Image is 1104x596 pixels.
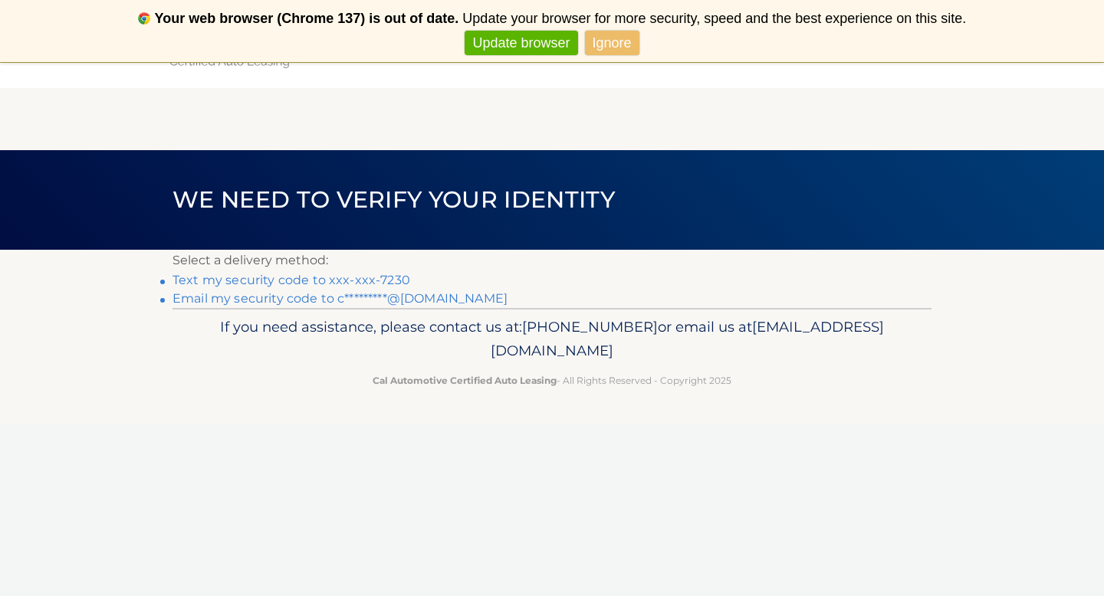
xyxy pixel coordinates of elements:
p: If you need assistance, please contact us at: or email us at [182,315,922,364]
a: Ignore [585,31,639,56]
p: Select a delivery method: [172,250,932,271]
span: We need to verify your identity [172,185,615,214]
strong: Cal Automotive Certified Auto Leasing [373,375,557,386]
span: Update your browser for more security, speed and the best experience on this site. [462,11,966,26]
a: Update browser [465,31,577,56]
a: Text my security code to xxx-xxx-7230 [172,273,410,287]
p: - All Rights Reserved - Copyright 2025 [182,372,922,388]
span: [PHONE_NUMBER] [522,318,658,336]
a: Email my security code to c*********@[DOMAIN_NAME] [172,291,508,306]
b: Your web browser (Chrome 137) is out of date. [155,11,459,26]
